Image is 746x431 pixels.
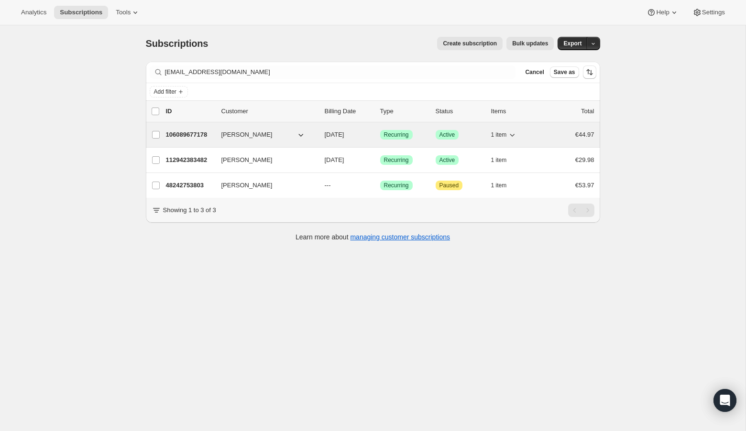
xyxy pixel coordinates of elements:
[563,40,581,47] span: Export
[116,9,131,16] span: Tools
[713,389,736,412] div: Open Intercom Messenger
[296,232,450,242] p: Learn more about
[384,156,409,164] span: Recurring
[154,88,176,96] span: Add filter
[575,156,594,163] span: €29.98
[216,127,311,142] button: [PERSON_NAME]
[512,40,548,47] span: Bulk updates
[166,181,214,190] p: 48242753803
[687,6,731,19] button: Settings
[325,156,344,163] span: [DATE]
[491,182,507,189] span: 1 item
[221,107,317,116] p: Customer
[568,204,594,217] nav: Pagination
[380,107,428,116] div: Type
[216,178,311,193] button: [PERSON_NAME]
[21,9,46,16] span: Analytics
[641,6,684,19] button: Help
[583,65,596,79] button: Sort the results
[166,107,594,116] div: IDCustomerBilling DateTypeStatusItemsTotal
[350,233,450,241] a: managing customer subscriptions
[506,37,554,50] button: Bulk updates
[216,152,311,168] button: [PERSON_NAME]
[60,9,102,16] span: Subscriptions
[575,182,594,189] span: €53.97
[15,6,52,19] button: Analytics
[439,156,455,164] span: Active
[221,181,273,190] span: [PERSON_NAME]
[554,68,575,76] span: Save as
[166,128,594,141] div: 106089677178[PERSON_NAME][DATE]SuccessRecurringSuccessActive1 item€44.97
[166,179,594,192] div: 48242753803[PERSON_NAME]---SuccessRecurringAttentionPaused1 item€53.97
[166,155,214,165] p: 112942383482
[491,107,539,116] div: Items
[221,130,273,140] span: [PERSON_NAME]
[491,128,517,141] button: 1 item
[166,107,214,116] p: ID
[525,68,544,76] span: Cancel
[54,6,108,19] button: Subscriptions
[491,153,517,167] button: 1 item
[166,130,214,140] p: 106089677178
[325,182,331,189] span: ---
[443,40,497,47] span: Create subscription
[150,86,188,97] button: Add filter
[656,9,669,16] span: Help
[521,66,548,78] button: Cancel
[384,131,409,139] span: Recurring
[439,131,455,139] span: Active
[436,107,483,116] p: Status
[146,38,208,49] span: Subscriptions
[491,156,507,164] span: 1 item
[325,107,373,116] p: Billing Date
[491,131,507,139] span: 1 item
[550,66,579,78] button: Save as
[439,182,459,189] span: Paused
[575,131,594,138] span: €44.97
[384,182,409,189] span: Recurring
[166,153,594,167] div: 112942383482[PERSON_NAME][DATE]SuccessRecurringSuccessActive1 item€29.98
[702,9,725,16] span: Settings
[491,179,517,192] button: 1 item
[581,107,594,116] p: Total
[558,37,587,50] button: Export
[325,131,344,138] span: [DATE]
[165,65,516,79] input: Filter subscribers
[221,155,273,165] span: [PERSON_NAME]
[110,6,146,19] button: Tools
[163,205,216,215] p: Showing 1 to 3 of 3
[437,37,503,50] button: Create subscription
